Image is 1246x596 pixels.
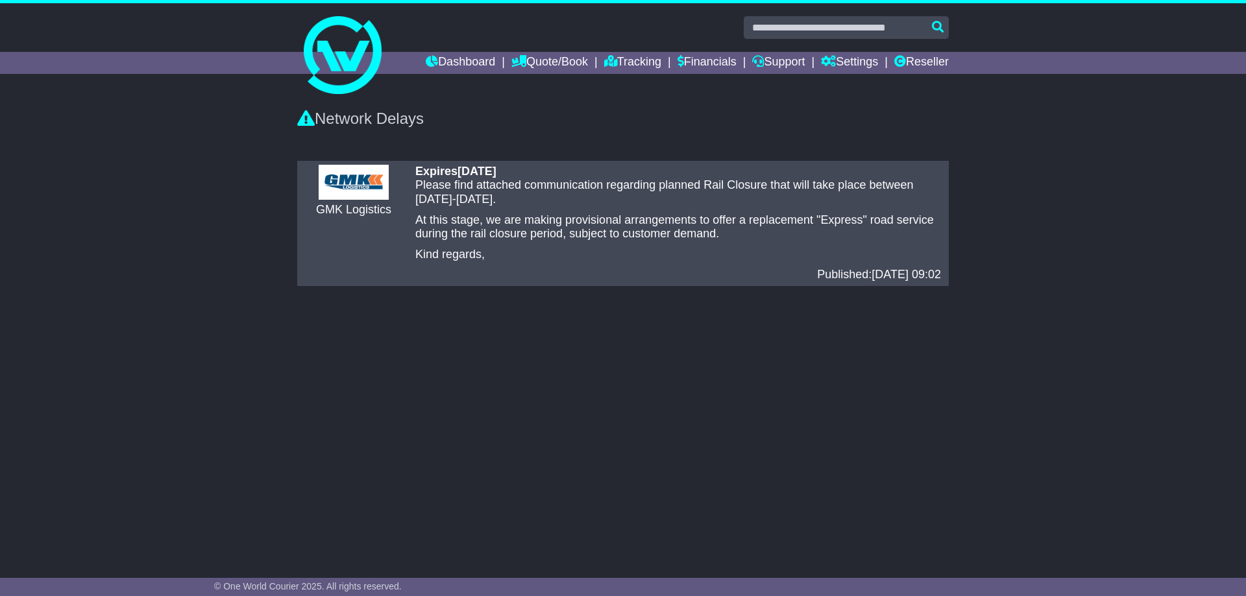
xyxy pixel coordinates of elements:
p: Please find attached communication regarding planned Rail Closure that will take place between [D... [415,178,941,206]
span: [DATE] [458,165,496,178]
a: Tracking [604,52,661,74]
a: Reseller [894,52,949,74]
div: Expires [415,165,941,179]
p: At this stage, we are making provisional arrangements to offer a replacement "Express" road servi... [415,213,941,241]
img: CarrierLogo [319,165,389,200]
span: [DATE] 09:02 [872,268,941,281]
div: GMK Logistics [305,203,402,217]
span: © One World Courier 2025. All rights reserved. [214,581,402,591]
p: Kind regards, [415,248,941,262]
a: Dashboard [426,52,495,74]
div: Network Delays [297,110,949,128]
a: Support [752,52,805,74]
a: Financials [678,52,737,74]
div: Published: [415,268,941,282]
a: Quote/Book [511,52,588,74]
a: Settings [821,52,878,74]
